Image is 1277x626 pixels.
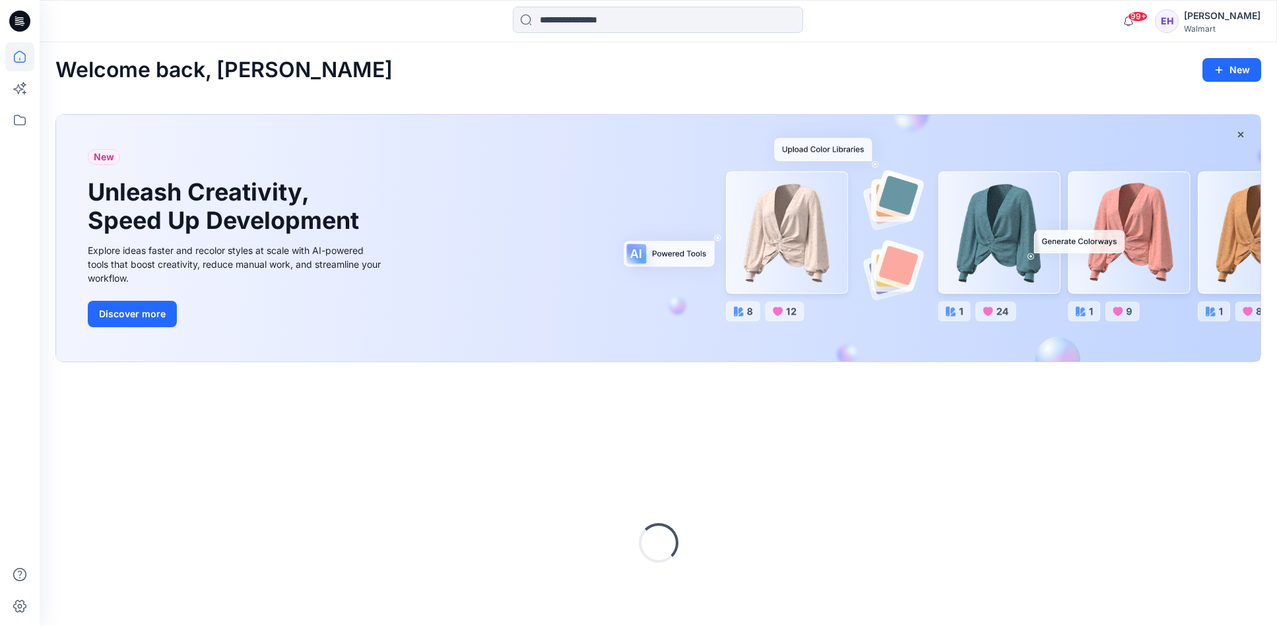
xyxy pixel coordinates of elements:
[1184,8,1261,24] div: [PERSON_NAME]
[88,178,365,235] h1: Unleash Creativity, Speed Up Development
[88,243,385,285] div: Explore ideas faster and recolor styles at scale with AI-powered tools that boost creativity, red...
[1155,9,1179,33] div: EH
[1128,11,1148,22] span: 99+
[1184,24,1261,34] div: Walmart
[88,301,385,327] a: Discover more
[55,58,393,82] h2: Welcome back, [PERSON_NAME]
[1202,58,1261,82] button: New
[88,301,177,327] button: Discover more
[94,149,114,165] span: New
